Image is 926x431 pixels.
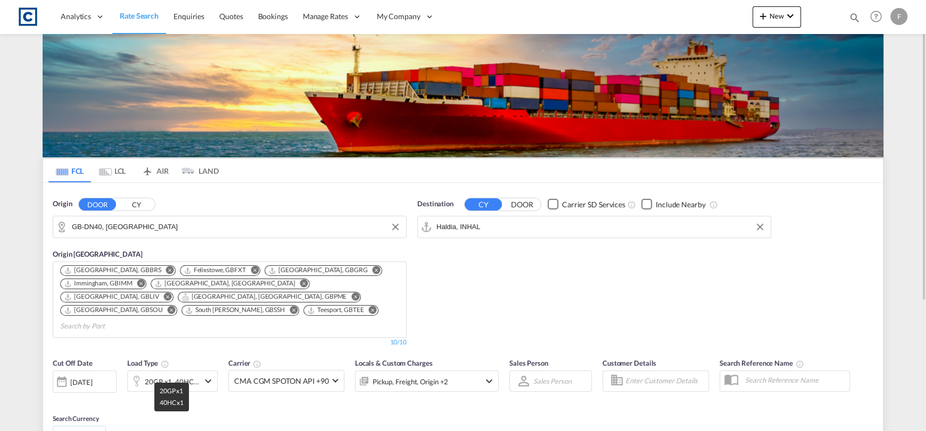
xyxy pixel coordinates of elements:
button: Remove [293,279,309,290]
md-pagination-wrapper: Use the left and right arrow keys to navigate between tabs [48,159,219,182]
div: Press delete to remove this chip. [185,306,287,315]
span: My Company [377,11,420,22]
div: Press delete to remove this chip. [268,266,370,275]
div: [DATE] [70,377,92,387]
div: Help [867,7,890,27]
md-icon: icon-plus 400-fg [757,10,770,22]
input: Search by Port [436,219,765,235]
span: Enquiries [173,12,204,21]
button: Remove [157,292,173,303]
md-input-container: Haldia, INHAL [418,216,771,238]
md-tab-item: LAND [176,159,219,182]
div: 20GP x1 40HC x1icon-chevron-down [127,370,218,392]
md-icon: icon-magnify [849,12,861,23]
button: Clear Input [387,219,403,235]
span: Quotes [219,12,243,21]
button: Remove [130,279,146,290]
button: Clear Input [752,219,768,235]
div: [DATE] [53,370,117,393]
div: Carrier SD Services [562,199,625,210]
span: Bookings [258,12,288,21]
span: Customer Details [602,359,656,367]
button: DOOR [79,198,116,210]
img: 1fdb9190129311efbfaf67cbb4249bed.jpeg [16,5,40,29]
button: DOOR [503,198,541,210]
div: Liverpool, GBLIV [64,292,159,301]
md-icon: Unchecked: Ignores neighbouring ports when fetching rates.Checked : Includes neighbouring ports w... [709,200,717,209]
span: Load Type [127,359,169,367]
span: Locals & Custom Charges [355,359,433,367]
span: Manage Rates [303,11,348,22]
span: Origin [GEOGRAPHIC_DATA] [53,250,143,258]
span: Rate Search [120,11,159,20]
md-icon: icon-chevron-down [202,375,214,387]
div: 20GP x1 40HC x1 [145,374,199,389]
div: Press delete to remove this chip. [64,306,165,315]
button: Remove [344,292,360,303]
div: Immingham, GBIMM [64,279,132,288]
div: Include Nearby [656,199,706,210]
div: South Shields, GBSSH [185,306,285,315]
button: icon-plus 400-fgNewicon-chevron-down [753,6,801,28]
span: Destination [417,199,453,209]
input: Chips input. [60,318,161,335]
button: Remove [244,266,260,276]
span: Help [867,7,885,26]
md-checkbox: Checkbox No Ink [548,199,625,210]
button: CY [118,198,155,210]
img: LCL+%26+FCL+BACKGROUND.png [43,34,883,157]
md-tab-item: LCL [91,159,134,182]
span: Origin [53,199,72,209]
md-icon: icon-chevron-down [784,10,797,22]
div: Press delete to remove this chip. [307,306,366,315]
div: Press delete to remove this chip. [154,279,297,288]
div: Press delete to remove this chip. [64,292,161,301]
span: New [757,12,797,20]
md-tab-item: AIR [134,159,176,182]
div: Press delete to remove this chip. [64,266,163,275]
md-datepicker: Select [53,391,61,405]
div: London Gateway Port, GBLGP [154,279,295,288]
input: Search by Door [72,219,401,235]
md-icon: icon-chevron-down [483,375,495,387]
md-icon: Your search will be saved by the below given name [796,360,804,368]
span: Sales Person [509,359,548,367]
button: CY [465,198,502,210]
span: CMA CGM SPOTON API +90 [234,376,329,386]
button: Remove [283,306,299,316]
button: Remove [362,306,378,316]
div: Grangemouth, GBGRG [268,266,368,275]
div: 10/10 [390,338,407,347]
button: Remove [159,266,175,276]
div: Bristol, GBBRS [64,266,161,275]
button: Remove [161,306,177,316]
div: icon-magnify [849,12,861,28]
div: Press delete to remove this chip. [181,292,349,301]
span: Cut Off Date [53,359,93,367]
span: Search Reference Name [720,359,804,367]
md-checkbox: Checkbox No Ink [641,199,706,210]
span: Search Currency [53,415,99,422]
md-select: Sales Person [532,373,573,388]
button: Remove [366,266,382,276]
input: Enter Customer Details [625,373,705,389]
div: F [890,8,907,25]
span: Carrier [228,359,261,367]
div: Portsmouth, HAM, GBPME [181,292,347,301]
span: Analytics [61,11,91,22]
div: Press delete to remove this chip. [184,266,248,275]
span: 20GP x1 40HC x1 [160,387,184,407]
md-chips-wrap: Chips container. Use arrow keys to select chips. [59,262,401,335]
md-tab-item: FCL [48,159,91,182]
div: Press delete to remove this chip. [64,279,134,288]
input: Search Reference Name [740,372,849,388]
md-icon: icon-airplane [141,165,154,173]
md-icon: icon-information-outline [161,360,169,368]
div: Teesport, GBTEE [307,306,364,315]
md-icon: Unchecked: Search for CY (Container Yard) services for all selected carriers.Checked : Search for... [627,200,636,209]
md-input-container: GB-DN40, North Lincolnshire [53,216,406,238]
div: Southampton, GBSOU [64,306,163,315]
div: Pickup Freight Origin Origin Custom Factory Stuffingicon-chevron-down [355,370,499,392]
div: Felixstowe, GBFXT [184,266,246,275]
